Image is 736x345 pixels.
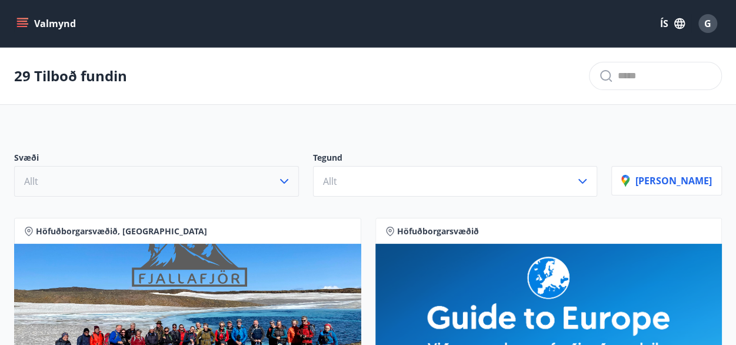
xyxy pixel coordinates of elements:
[36,225,207,237] span: Höfuðborgarsvæðið, [GEOGRAPHIC_DATA]
[654,13,691,34] button: ÍS
[14,152,299,166] p: Svæði
[694,9,722,38] button: G
[704,17,711,30] span: G
[313,166,598,197] button: Allt
[323,175,337,188] span: Allt
[14,166,299,197] button: Allt
[24,175,38,188] span: Allt
[313,152,598,166] p: Tegund
[14,66,127,86] p: 29 Tilboð fundin
[621,174,712,187] p: [PERSON_NAME]
[611,166,722,195] button: [PERSON_NAME]
[14,13,81,34] button: menu
[397,225,479,237] span: Höfuðborgarsvæðið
